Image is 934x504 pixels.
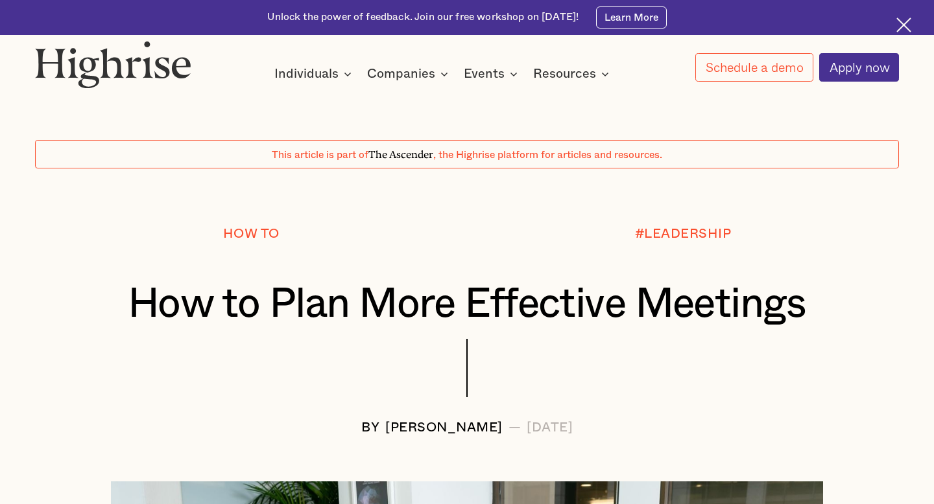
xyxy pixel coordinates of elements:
[433,150,662,160] span: , the Highrise platform for articles and resources.
[267,10,579,24] div: Unlock the power of feedback. Join our free workshop on [DATE]!
[274,66,355,82] div: Individuals
[71,282,863,328] h1: How to Plan More Effective Meetings
[361,420,379,435] div: BY
[272,150,368,160] span: This article is part of
[896,17,911,32] img: Cross icon
[596,6,666,29] a: Learn More
[464,66,521,82] div: Events
[367,66,435,82] div: Companies
[635,227,732,241] div: #LEADERSHIP
[819,53,899,82] a: Apply now
[695,53,813,82] a: Schedule a demo
[274,66,339,82] div: Individuals
[509,420,521,435] div: —
[223,227,280,241] div: How To
[367,66,452,82] div: Companies
[533,66,596,82] div: Resources
[533,66,613,82] div: Resources
[368,146,433,159] span: The Ascender
[385,420,503,435] div: [PERSON_NAME]
[35,41,191,88] img: Highrise logo
[527,420,573,435] div: [DATE]
[464,66,505,82] div: Events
